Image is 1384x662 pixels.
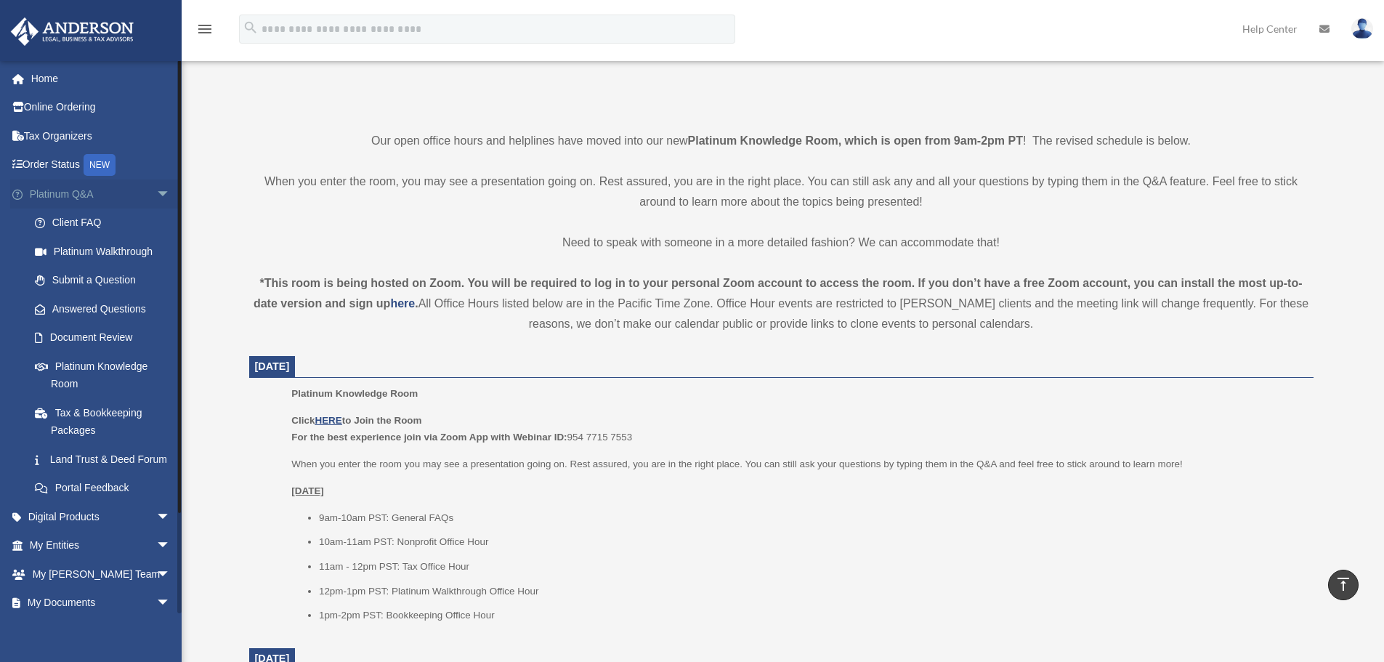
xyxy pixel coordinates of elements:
a: Home [10,64,193,93]
a: menu [196,25,214,38]
a: Tax Organizers [10,121,193,150]
a: My Entitiesarrow_drop_down [10,531,193,560]
p: Our open office hours and helplines have moved into our new ! The revised schedule is below. [249,131,1314,151]
li: 12pm-1pm PST: Platinum Walkthrough Office Hour [319,583,1303,600]
div: All Office Hours listed below are in the Pacific Time Zone. Office Hour events are restricted to ... [249,273,1314,334]
p: Need to speak with someone in a more detailed fashion? We can accommodate that! [249,233,1314,253]
span: arrow_drop_down [156,179,185,209]
i: vertical_align_top [1335,576,1352,593]
a: Platinum Knowledge Room [20,352,185,398]
div: NEW [84,154,116,176]
a: Tax & Bookkeeping Packages [20,398,193,445]
u: [DATE] [291,485,324,496]
b: For the best experience join via Zoom App with Webinar ID: [291,432,567,443]
span: arrow_drop_down [156,560,185,589]
a: Land Trust & Deed Forum [20,445,193,474]
a: Platinum Q&Aarrow_drop_down [10,179,193,209]
span: Platinum Knowledge Room [291,388,418,399]
a: My Documentsarrow_drop_down [10,589,193,618]
a: Order StatusNEW [10,150,193,180]
img: User Pic [1351,18,1373,39]
b: Click to Join the Room [291,415,421,426]
i: search [243,20,259,36]
a: Digital Productsarrow_drop_down [10,502,193,531]
li: 9am-10am PST: General FAQs [319,509,1303,527]
a: Submit a Question [20,266,193,295]
a: Answered Questions [20,294,193,323]
strong: Platinum Knowledge Room, which is open from 9am-2pm PT [688,134,1023,147]
p: When you enter the room, you may see a presentation going on. Rest assured, you are in the right ... [249,171,1314,212]
a: Client FAQ [20,209,193,238]
span: arrow_drop_down [156,531,185,561]
a: My [PERSON_NAME] Teamarrow_drop_down [10,560,193,589]
span: arrow_drop_down [156,589,185,618]
a: Online Ordering [10,93,193,122]
a: Portal Feedback [20,474,193,503]
a: Document Review [20,323,193,352]
a: vertical_align_top [1328,570,1359,600]
p: 954 7715 7553 [291,412,1303,446]
i: menu [196,20,214,38]
p: When you enter the room you may see a presentation going on. Rest assured, you are in the right p... [291,456,1303,473]
span: [DATE] [255,360,290,372]
a: Platinum Walkthrough [20,237,193,266]
li: 11am - 12pm PST: Tax Office Hour [319,558,1303,576]
strong: *This room is being hosted on Zoom. You will be required to log in to your personal Zoom account ... [254,277,1303,310]
strong: . [415,297,418,310]
a: here [390,297,415,310]
span: arrow_drop_down [156,502,185,532]
li: 10am-11am PST: Nonprofit Office Hour [319,533,1303,551]
li: 1pm-2pm PST: Bookkeeping Office Hour [319,607,1303,624]
a: HERE [315,415,341,426]
img: Anderson Advisors Platinum Portal [7,17,138,46]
